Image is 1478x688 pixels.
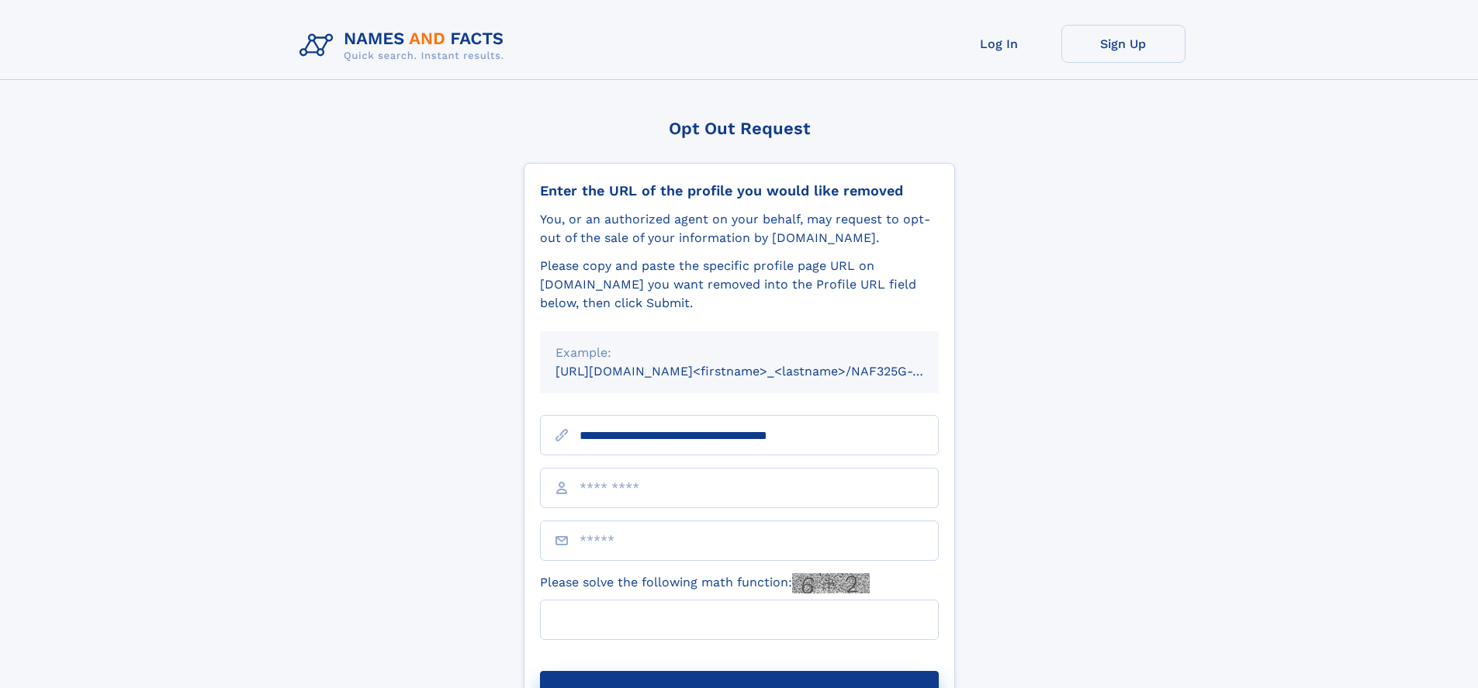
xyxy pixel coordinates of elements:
div: Opt Out Request [524,119,955,138]
div: You, or an authorized agent on your behalf, may request to opt-out of the sale of your informatio... [540,210,939,247]
small: [URL][DOMAIN_NAME]<firstname>_<lastname>/NAF325G-xxxxxxxx [556,364,968,379]
div: Enter the URL of the profile you would like removed [540,182,939,199]
label: Please solve the following math function: [540,573,870,593]
img: Logo Names and Facts [293,25,517,67]
a: Log In [937,25,1061,63]
a: Sign Up [1061,25,1186,63]
div: Please copy and paste the specific profile page URL on [DOMAIN_NAME] you want removed into the Pr... [540,257,939,313]
div: Example: [556,344,923,362]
